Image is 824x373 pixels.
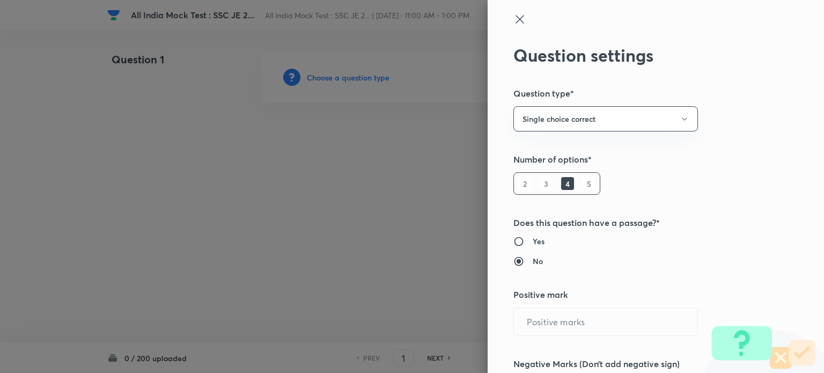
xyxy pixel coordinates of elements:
h5: Positive mark [513,288,762,301]
h6: 5 [583,177,595,190]
h6: 4 [561,177,574,190]
h2: Question settings [513,45,762,65]
h6: Yes [533,236,545,247]
h5: Question type* [513,87,762,100]
h5: Number of options* [513,153,762,166]
h5: Does this question have a passage?* [513,216,762,229]
h5: Negative Marks (Don’t add negative sign) [513,357,762,370]
h6: 3 [540,177,553,190]
button: Single choice correct [513,106,698,131]
input: Positive marks [514,308,697,335]
h6: 2 [518,177,531,190]
h6: No [533,255,543,267]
